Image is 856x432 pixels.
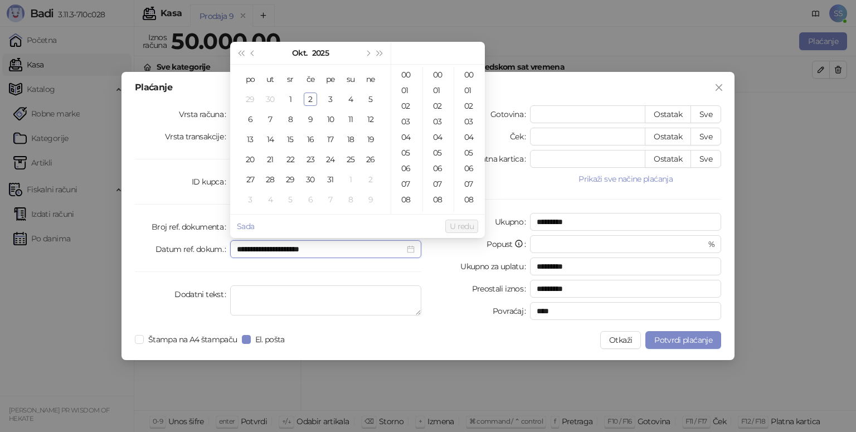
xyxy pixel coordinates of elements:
[240,169,260,190] td: 2025-10-27
[174,285,230,303] label: Dodatni tekst
[240,149,260,169] td: 2025-10-20
[320,190,341,210] td: 2025-11-07
[344,93,357,106] div: 4
[284,153,297,166] div: 22
[530,172,721,186] button: Prikaži sve načine plaćanja
[280,190,300,210] td: 2025-11-05
[393,176,420,192] div: 07
[240,109,260,129] td: 2025-10-06
[456,82,483,98] div: 01
[324,193,337,206] div: 7
[320,169,341,190] td: 2025-10-31
[393,98,420,114] div: 02
[361,169,381,190] td: 2025-11-02
[341,69,361,89] th: su
[260,129,280,149] td: 2025-10-14
[456,145,483,161] div: 05
[393,67,420,82] div: 00
[144,333,242,346] span: Štampa na A4 štampaču
[690,150,721,168] button: Sve
[165,128,231,145] label: Vrsta transakcije
[300,69,320,89] th: če
[300,89,320,109] td: 2025-10-02
[425,145,452,161] div: 05
[364,173,377,186] div: 2
[300,109,320,129] td: 2025-10-09
[537,236,706,253] input: Popust
[645,331,721,349] button: Potvrdi plaćanje
[425,176,452,192] div: 07
[284,93,297,106] div: 1
[425,98,452,114] div: 02
[425,207,452,223] div: 09
[364,93,377,106] div: 5
[240,129,260,149] td: 2025-10-13
[244,93,257,106] div: 29
[445,220,478,233] button: U redu
[260,89,280,109] td: 2025-09-30
[304,153,317,166] div: 23
[235,42,247,64] button: Prethodna godina (Control + left)
[324,173,337,186] div: 31
[344,193,357,206] div: 8
[244,173,257,186] div: 27
[341,129,361,149] td: 2025-10-18
[341,109,361,129] td: 2025-10-11
[260,169,280,190] td: 2025-10-28
[456,67,483,82] div: 00
[510,128,530,145] label: Ček
[304,113,317,126] div: 9
[320,69,341,89] th: pe
[244,193,257,206] div: 3
[425,67,452,82] div: 00
[425,114,452,129] div: 03
[600,331,641,349] button: Otkaži
[341,89,361,109] td: 2025-10-04
[280,169,300,190] td: 2025-10-29
[179,105,231,123] label: Vrsta računa
[135,83,721,92] div: Plaćanje
[284,133,297,146] div: 15
[324,113,337,126] div: 10
[324,93,337,106] div: 3
[284,113,297,126] div: 8
[361,129,381,149] td: 2025-10-19
[300,129,320,149] td: 2025-10-16
[361,42,373,64] button: Sledeći mesec (PageDown)
[304,193,317,206] div: 6
[260,149,280,169] td: 2025-10-21
[393,161,420,176] div: 06
[264,133,277,146] div: 14
[304,133,317,146] div: 16
[474,150,530,168] label: Platna kartica
[251,333,289,346] span: El. pošta
[456,192,483,207] div: 08
[320,149,341,169] td: 2025-10-24
[264,93,277,106] div: 30
[645,105,691,123] button: Ostatak
[495,213,531,231] label: Ukupno
[240,89,260,109] td: 2025-09-29
[192,173,230,191] label: ID kupca
[456,98,483,114] div: 02
[710,83,728,92] span: Zatvori
[280,149,300,169] td: 2025-10-22
[645,150,691,168] button: Ostatak
[493,302,530,320] label: Povraćaj
[260,69,280,89] th: ut
[364,193,377,206] div: 9
[341,169,361,190] td: 2025-11-01
[304,93,317,106] div: 2
[300,190,320,210] td: 2025-11-06
[645,128,691,145] button: Ostatak
[690,105,721,123] button: Sve
[320,129,341,149] td: 2025-10-17
[456,176,483,192] div: 07
[456,114,483,129] div: 03
[425,161,452,176] div: 06
[344,173,357,186] div: 1
[361,69,381,89] th: ne
[280,129,300,149] td: 2025-10-15
[710,79,728,96] button: Close
[490,105,530,123] label: Gotovina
